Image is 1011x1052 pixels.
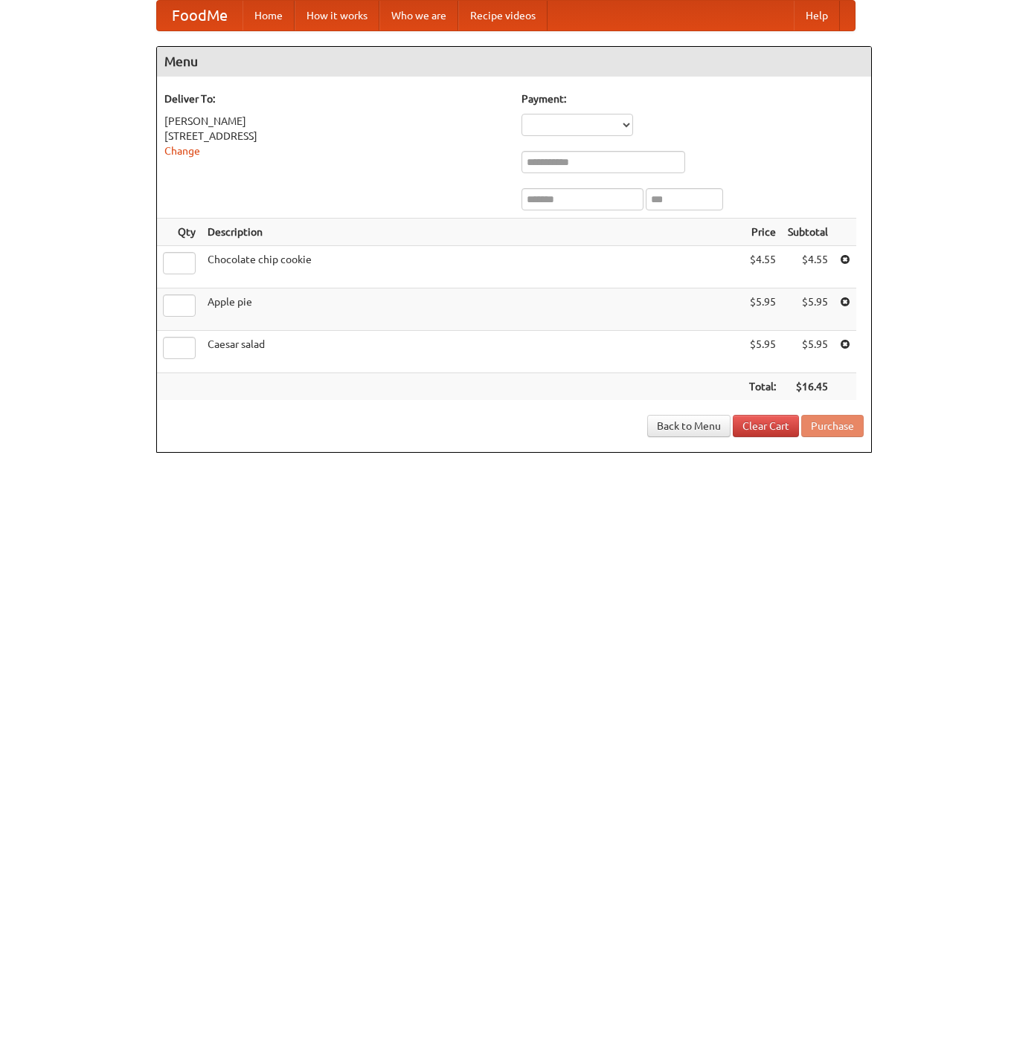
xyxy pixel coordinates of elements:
[164,145,200,157] a: Change
[743,331,782,373] td: $5.95
[743,246,782,288] td: $4.55
[202,219,743,246] th: Description
[647,415,731,437] a: Back to Menu
[202,331,743,373] td: Caesar salad
[164,91,507,106] h5: Deliver To:
[164,114,507,129] div: [PERSON_NAME]
[743,288,782,331] td: $5.95
[202,246,743,288] td: Chocolate chip cookie
[521,91,864,106] h5: Payment:
[743,219,782,246] th: Price
[458,1,548,30] a: Recipe videos
[782,373,834,401] th: $16.45
[202,288,743,331] td: Apple pie
[743,373,782,401] th: Total:
[164,129,507,143] div: [STREET_ADDRESS]
[782,219,834,246] th: Subtotal
[157,219,202,246] th: Qty
[157,1,243,30] a: FoodMe
[794,1,840,30] a: Help
[782,331,834,373] td: $5.95
[782,288,834,331] td: $5.95
[379,1,458,30] a: Who we are
[243,1,295,30] a: Home
[733,415,799,437] a: Clear Cart
[782,246,834,288] td: $4.55
[801,415,864,437] button: Purchase
[157,47,871,77] h4: Menu
[295,1,379,30] a: How it works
